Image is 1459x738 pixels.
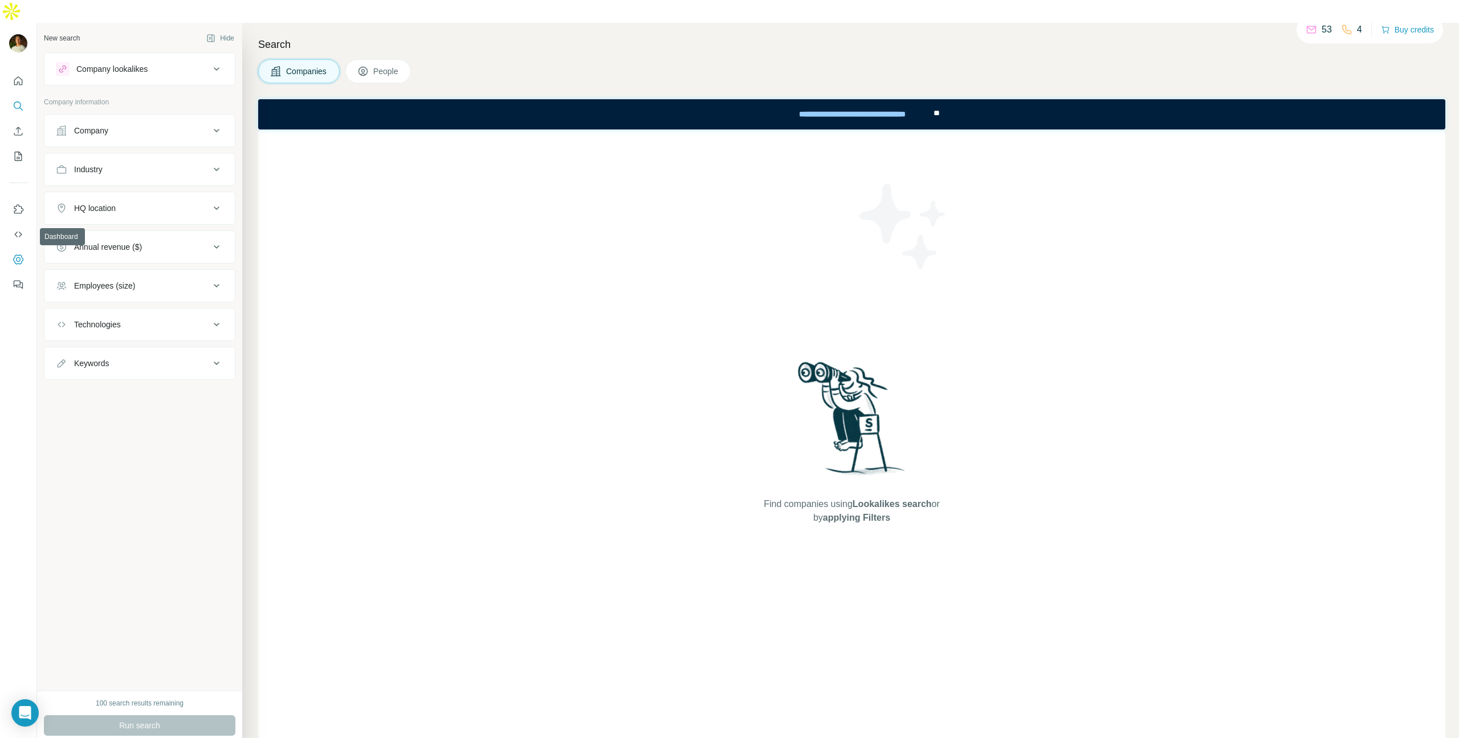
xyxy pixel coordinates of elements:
div: HQ location [74,202,116,214]
img: Surfe Illustration - Stars [852,175,955,278]
iframe: Banner [258,99,1445,129]
span: Companies [286,66,328,77]
div: Open Intercom Messenger [11,699,39,727]
img: Surfe Illustration - Woman searching with binoculars [793,359,911,486]
button: Enrich CSV [9,121,27,141]
button: Company lookalikes [44,55,235,83]
button: HQ location [44,194,235,222]
div: Company lookalikes [76,63,148,75]
div: 100 search results remaining [96,698,184,708]
span: People [373,66,400,77]
div: Technologies [74,319,121,330]
div: Keywords [74,358,109,369]
span: Lookalikes search [853,499,932,509]
p: 53 [1322,23,1332,37]
button: Use Surfe API [9,224,27,245]
span: applying Filters [823,513,890,522]
button: Feedback [9,274,27,295]
button: Hide [198,30,242,47]
button: Use Surfe on LinkedIn [9,199,27,220]
button: Company [44,117,235,144]
button: Keywords [44,350,235,377]
div: Annual revenue ($) [74,241,142,253]
button: Quick start [9,71,27,91]
button: Annual revenue ($) [44,233,235,261]
div: Company [74,125,108,136]
button: Dashboard [9,249,27,270]
p: Company information [44,97,235,107]
img: Avatar [9,34,27,52]
h4: Search [258,37,1445,52]
button: Industry [44,156,235,183]
div: New search [44,33,80,43]
button: My lists [9,146,27,167]
button: Buy credits [1381,22,1434,38]
button: Search [9,96,27,116]
button: Technologies [44,311,235,338]
div: Employees (size) [74,280,135,291]
span: Find companies using or by [760,497,943,525]
div: Industry [74,164,103,175]
p: 4 [1357,23,1362,37]
button: Employees (size) [44,272,235,299]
